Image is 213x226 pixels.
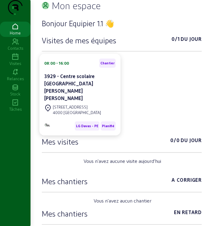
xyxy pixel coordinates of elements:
span: LG Davas - PE [76,124,98,128]
span: Chantier [100,61,114,65]
span: A corriger [171,176,202,186]
cam-card-title: 3929 - Centre scolaire [GEOGRAPHIC_DATA][PERSON_NAME][PERSON_NAME] [44,73,95,101]
img: B2B - PVELEC [44,123,50,127]
h3: Visites de mes équipes [42,35,116,45]
h3: Mes chantiers [42,209,88,218]
span: Planifié [102,124,114,128]
div: 4000 [GEOGRAPHIC_DATA] [53,110,101,115]
h3: Mes chantiers [42,176,88,186]
span: 0/1 [171,35,179,45]
span: 0/0 [170,137,179,146]
div: [STREET_ADDRESS] [53,104,101,110]
span: Du jour [181,35,202,45]
span: Vous n'avez aucun chantier [94,197,151,204]
h3: Bonjour Equipier 1.1 👋 [42,18,202,28]
div: 08:00 - 16:00 [44,60,69,66]
span: Du jour [181,137,202,146]
h3: Mes visites [42,137,78,146]
span: Vous n'avez aucune visite aujourd'hui [84,157,161,165]
span: En retard [174,209,202,218]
